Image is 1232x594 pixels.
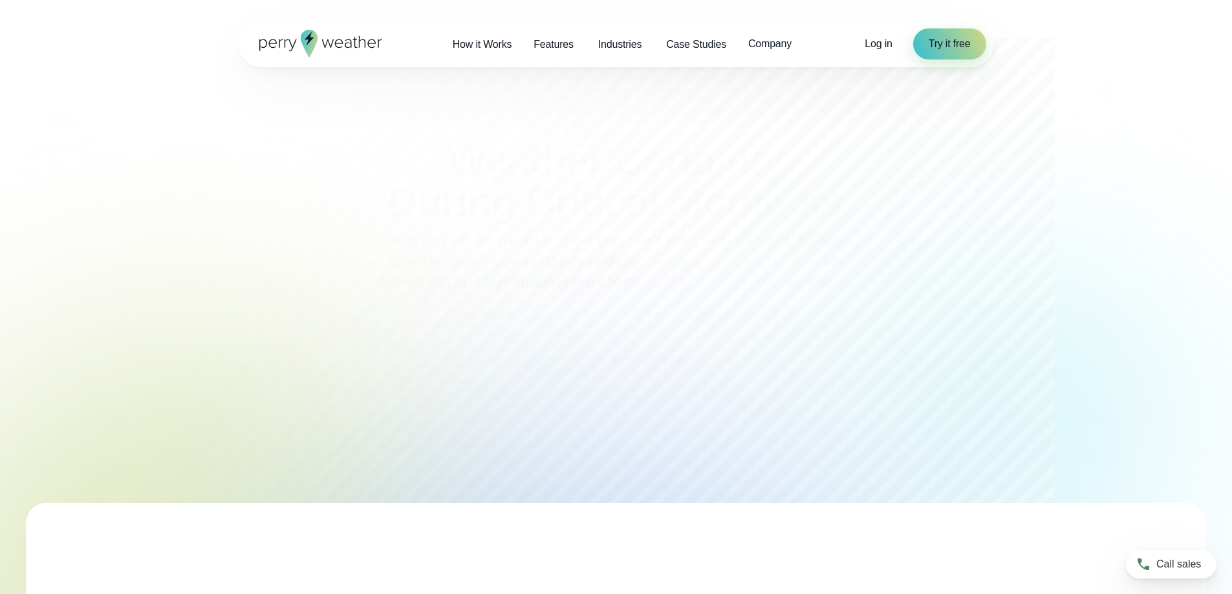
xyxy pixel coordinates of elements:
span: Call sales [1156,557,1201,572]
span: Industries [598,37,642,52]
a: Case Studies [655,31,737,58]
span: Log in [865,38,892,49]
span: Case Studies [666,37,726,52]
span: Company [748,36,792,52]
a: How it Works [442,31,523,58]
span: Try it free [929,36,971,52]
span: How it Works [453,37,512,52]
span: Features [534,37,574,52]
a: Try it free [913,28,986,59]
a: Log in [865,36,892,52]
a: Call sales [1126,550,1216,578]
